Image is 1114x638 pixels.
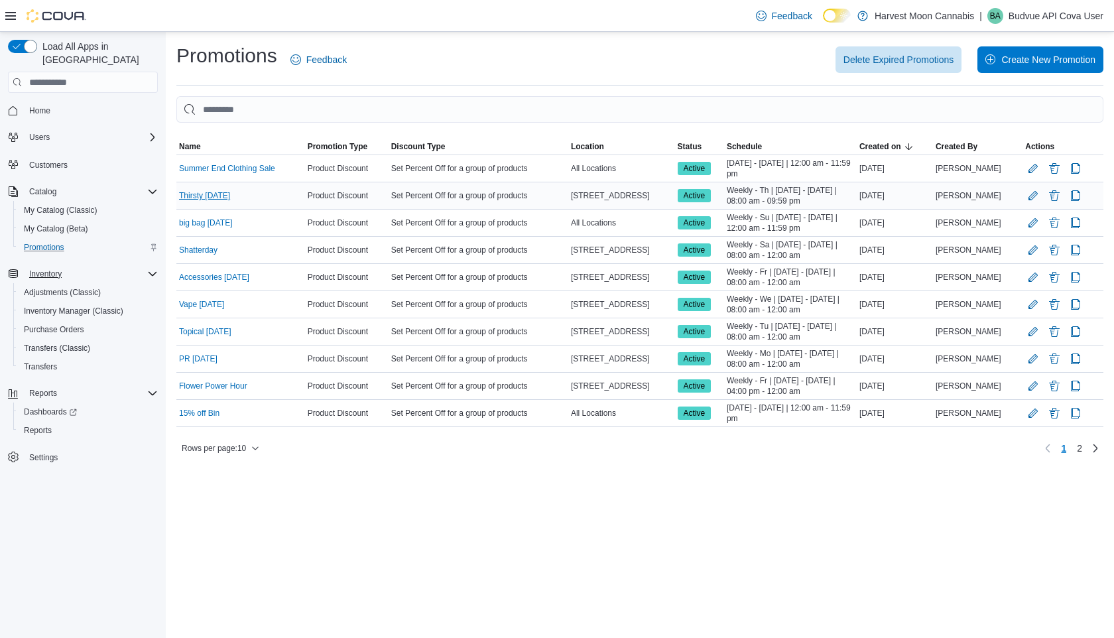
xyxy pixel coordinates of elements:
[1068,188,1083,204] button: Clone Promotion
[684,353,706,365] span: Active
[19,239,70,255] a: Promotions
[678,407,712,420] span: Active
[308,272,368,283] span: Product Discount
[684,190,706,202] span: Active
[13,201,163,220] button: My Catalog (Classic)
[19,285,158,300] span: Adjustments (Classic)
[684,298,706,310] span: Active
[24,157,73,173] a: Customers
[19,285,106,300] a: Adjustments (Classic)
[24,266,67,282] button: Inventory
[3,101,163,120] button: Home
[13,238,163,257] button: Promotions
[19,359,158,375] span: Transfers
[678,352,712,365] span: Active
[990,8,1001,24] span: BA
[3,128,163,147] button: Users
[13,320,163,339] button: Purchase Orders
[24,156,158,172] span: Customers
[1046,215,1062,231] button: Delete Promotion
[179,326,231,337] a: Topical [DATE]
[857,139,933,155] button: Created on
[308,408,368,418] span: Product Discount
[1068,378,1083,394] button: Clone Promotion
[24,343,90,353] span: Transfers (Classic)
[678,141,702,152] span: Status
[727,375,854,397] span: Weekly - Fr | [DATE] - [DATE] | 04:00 pm - 12:00 am
[308,381,368,391] span: Product Discount
[835,46,962,73] button: Delete Expired Promotions
[727,321,854,342] span: Weekly - Tu | [DATE] - [DATE] | 08:00 am - 12:00 am
[857,296,933,312] div: [DATE]
[19,303,158,319] span: Inventory Manager (Classic)
[285,46,352,73] a: Feedback
[24,129,158,145] span: Users
[678,271,712,284] span: Active
[29,186,56,197] span: Catalog
[571,218,616,228] span: All Locations
[13,339,163,357] button: Transfers (Classic)
[936,299,1001,310] span: [PERSON_NAME]
[24,407,77,417] span: Dashboards
[936,245,1001,255] span: [PERSON_NAME]
[1025,405,1041,421] button: Edit Promotion
[19,221,158,237] span: My Catalog (Beta)
[308,245,368,255] span: Product Discount
[29,132,50,143] span: Users
[1025,296,1041,312] button: Edit Promotion
[678,243,712,257] span: Active
[3,384,163,403] button: Reports
[751,3,818,29] a: Feedback
[857,351,933,367] div: [DATE]
[24,266,158,282] span: Inventory
[3,155,163,174] button: Customers
[176,139,305,155] button: Name
[727,267,854,288] span: Weekly - Fr | [DATE] - [DATE] | 08:00 am - 12:00 am
[684,380,706,392] span: Active
[13,421,163,440] button: Reports
[19,221,93,237] a: My Catalog (Beta)
[179,353,217,364] a: PR [DATE]
[37,40,158,66] span: Load All Apps in [GEOGRAPHIC_DATA]
[678,325,712,338] span: Active
[936,353,1001,364] span: [PERSON_NAME]
[179,163,275,174] a: Summer End Clothing Sale
[176,42,277,69] h1: Promotions
[13,283,163,302] button: Adjustments (Classic)
[389,269,568,285] div: Set Percent Off for a group of products
[24,306,123,316] span: Inventory Manager (Classic)
[19,303,129,319] a: Inventory Manager (Classic)
[3,265,163,283] button: Inventory
[857,215,933,231] div: [DATE]
[857,160,933,176] div: [DATE]
[389,215,568,231] div: Set Percent Off for a group of products
[727,141,762,152] span: Schedule
[1040,438,1103,459] nav: Pagination for table:
[772,9,812,23] span: Feedback
[29,160,68,170] span: Customers
[727,158,854,179] span: [DATE] - [DATE] | 12:00 am - 11:59 pm
[823,9,851,23] input: Dark Mode
[24,450,63,466] a: Settings
[19,422,57,438] a: Reports
[179,218,232,228] a: big bag [DATE]
[684,326,706,338] span: Active
[678,298,712,311] span: Active
[727,348,854,369] span: Weekly - Mo | [DATE] - [DATE] | 08:00 am - 12:00 am
[936,326,1001,337] span: [PERSON_NAME]
[24,287,101,298] span: Adjustments (Classic)
[977,46,1103,73] button: Create New Promotion
[29,105,50,116] span: Home
[1046,269,1062,285] button: Delete Promotion
[13,220,163,238] button: My Catalog (Beta)
[678,162,712,175] span: Active
[389,324,568,340] div: Set Percent Off for a group of products
[24,385,158,401] span: Reports
[1068,351,1083,367] button: Clone Promotion
[24,361,57,372] span: Transfers
[27,9,86,23] img: Cova
[1046,324,1062,340] button: Delete Promotion
[857,269,933,285] div: [DATE]
[936,381,1001,391] span: [PERSON_NAME]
